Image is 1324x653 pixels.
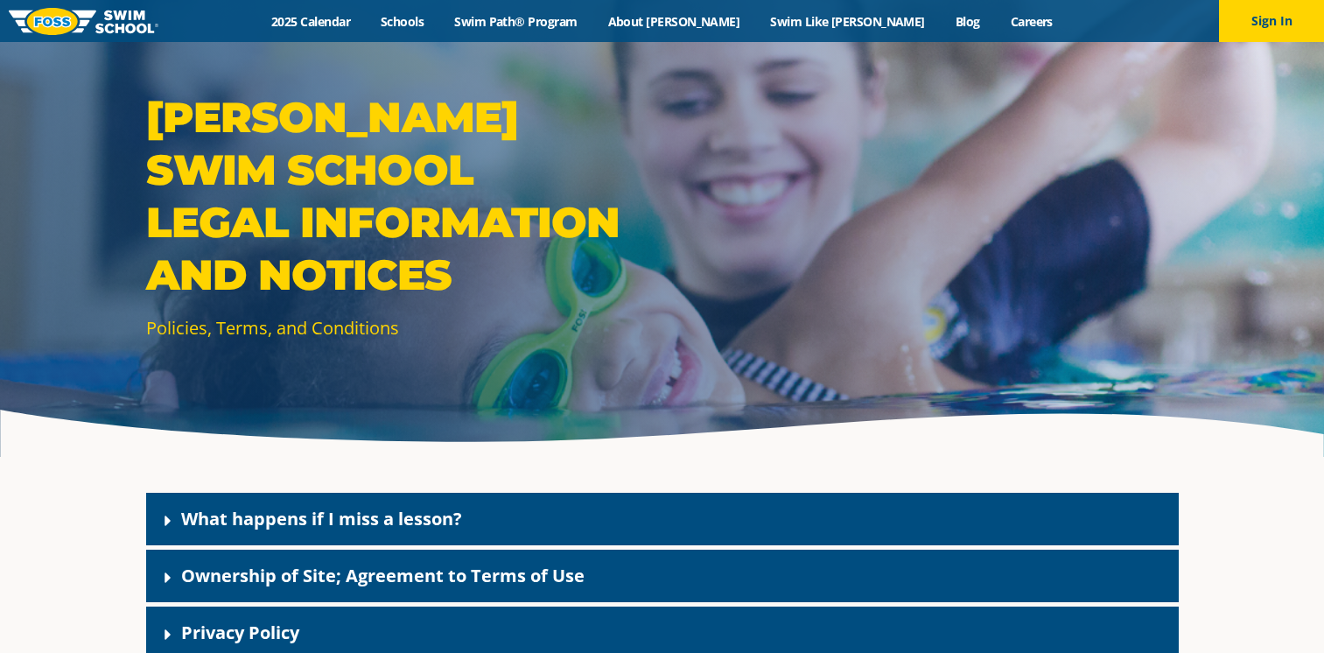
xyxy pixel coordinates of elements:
div: Ownership of Site; Agreement to Terms of Use [146,550,1179,602]
div: What happens if I miss a lesson? [146,493,1179,545]
p: [PERSON_NAME] Swim School Legal Information and Notices [146,91,654,301]
a: Swim Like [PERSON_NAME] [755,13,941,30]
a: Careers [995,13,1068,30]
a: About [PERSON_NAME] [592,13,755,30]
a: Schools [366,13,439,30]
a: Ownership of Site; Agreement to Terms of Use [181,564,585,587]
a: Privacy Policy [181,621,299,644]
img: FOSS Swim School Logo [9,8,158,35]
a: 2025 Calendar [256,13,366,30]
a: What happens if I miss a lesson? [181,507,462,530]
p: Policies, Terms, and Conditions [146,315,654,341]
a: Blog [940,13,995,30]
a: Swim Path® Program [439,13,592,30]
